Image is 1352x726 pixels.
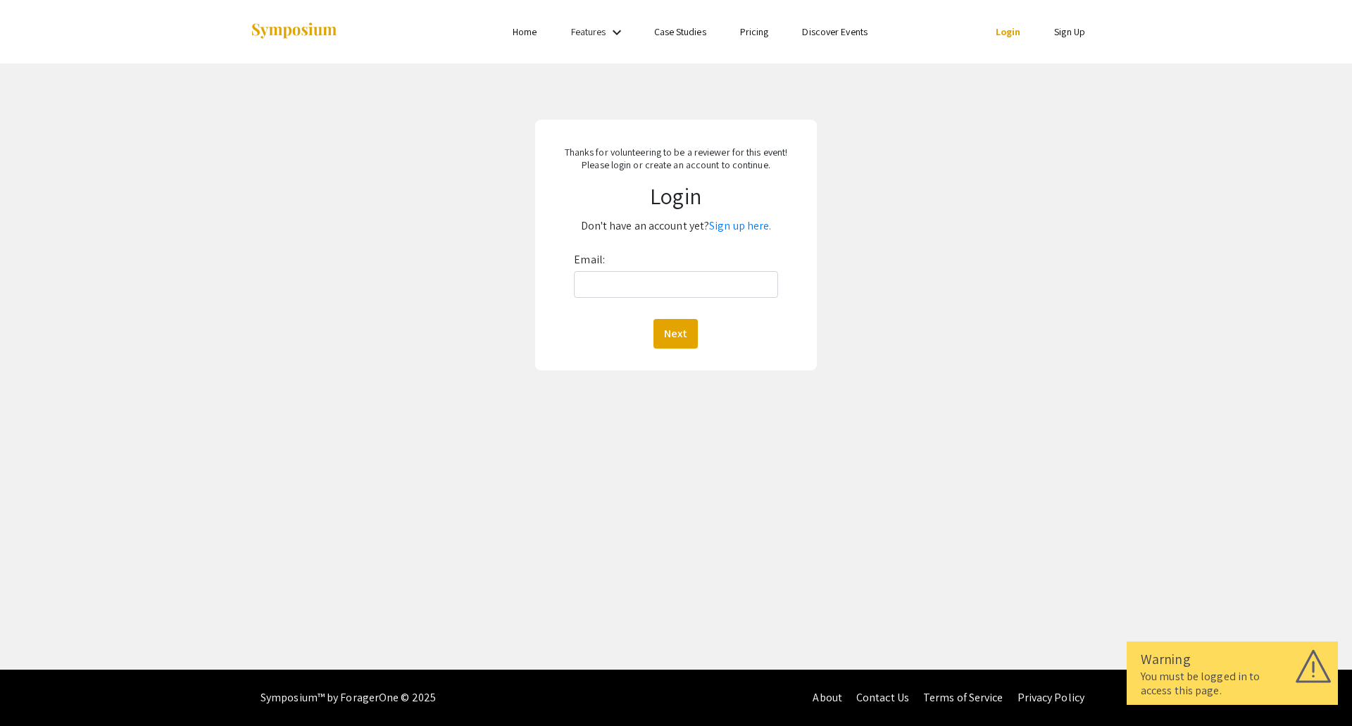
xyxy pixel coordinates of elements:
[1141,670,1324,698] div: You must be logged in to access this page.
[549,158,803,171] p: Please login or create an account to continue.
[261,670,436,726] div: Symposium™ by ForagerOne © 2025
[574,249,605,271] label: Email:
[996,25,1021,38] a: Login
[856,690,909,705] a: Contact Us
[549,146,803,158] p: Thanks for volunteering to be a reviewer for this event!
[654,25,706,38] a: Case Studies
[571,25,606,38] a: Features
[813,690,842,705] a: About
[549,182,803,209] h1: Login
[653,319,698,349] button: Next
[1018,690,1084,705] a: Privacy Policy
[250,22,338,41] img: Symposium by ForagerOne
[1141,649,1324,670] div: Warning
[1292,663,1341,715] iframe: Chat
[1054,25,1085,38] a: Sign Up
[923,690,1003,705] a: Terms of Service
[513,25,537,38] a: Home
[802,25,868,38] a: Discover Events
[709,218,771,233] a: Sign up here.
[549,215,803,237] p: Don't have an account yet?
[608,24,625,41] mat-icon: Expand Features list
[740,25,769,38] a: Pricing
